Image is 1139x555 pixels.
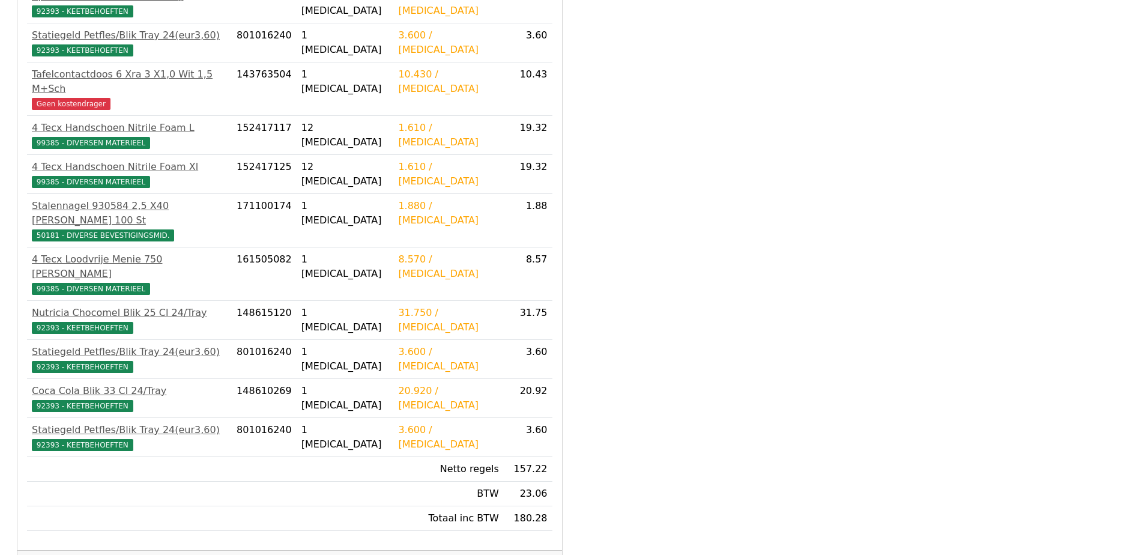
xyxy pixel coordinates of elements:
div: 8.570 / [MEDICAL_DATA] [398,252,498,281]
span: 99385 - DIVERSEN MATERIEEL [32,283,150,295]
td: 31.75 [504,301,552,340]
td: 180.28 [504,506,552,531]
div: 1 [MEDICAL_DATA] [301,252,389,281]
a: 4 Tecx Handschoen Nitrile Foam Xl99385 - DIVERSEN MATERIEEL [32,160,227,189]
td: 171100174 [232,194,297,247]
div: Stalennagel 930584 2,5 X40 [PERSON_NAME] 100 St [32,199,227,228]
div: 4 Tecx Handschoen Nitrile Foam L [32,121,227,135]
td: BTW [393,482,503,506]
a: Tafelcontactdoos 6 Xra 3 X1,0 Wit 1,5 M+SchGeen kostendrager [32,67,227,111]
td: 3.60 [504,418,552,457]
div: 1 [MEDICAL_DATA] [301,28,389,57]
div: 1 [MEDICAL_DATA] [301,345,389,374]
a: Statiegeld Petfles/Blik Tray 24(eur3,60)92393 - KEETBEHOEFTEN [32,28,227,57]
td: 801016240 [232,340,297,379]
div: 1.610 / [MEDICAL_DATA] [398,160,498,189]
td: Totaal inc BTW [393,506,503,531]
td: 157.22 [504,457,552,482]
td: 801016240 [232,23,297,62]
div: 1 [MEDICAL_DATA] [301,199,389,228]
td: 23.06 [504,482,552,506]
div: 4 Tecx Loodvrije Menie 750 [PERSON_NAME] [32,252,227,281]
span: 99385 - DIVERSEN MATERIEEL [32,137,150,149]
span: 99385 - DIVERSEN MATERIEEL [32,176,150,188]
span: 92393 - KEETBEHOEFTEN [32,361,133,373]
div: 20.920 / [MEDICAL_DATA] [398,384,498,413]
span: Geen kostendrager [32,98,110,110]
span: 50181 - DIVERSE BEVESTIGINGSMID. [32,229,174,241]
td: 161505082 [232,247,297,301]
span: 92393 - KEETBEHOEFTEN [32,439,133,451]
div: Statiegeld Petfles/Blik Tray 24(eur3,60) [32,28,227,43]
td: 152417125 [232,155,297,194]
div: Statiegeld Petfles/Blik Tray 24(eur3,60) [32,345,227,359]
div: Coca Cola Blik 33 Cl 24/Tray [32,384,227,398]
td: 19.32 [504,155,552,194]
td: Netto regels [393,457,503,482]
span: 92393 - KEETBEHOEFTEN [32,400,133,412]
div: 10.430 / [MEDICAL_DATA] [398,67,498,96]
td: 20.92 [504,379,552,418]
div: 1.880 / [MEDICAL_DATA] [398,199,498,228]
td: 3.60 [504,23,552,62]
a: 4 Tecx Handschoen Nitrile Foam L99385 - DIVERSEN MATERIEEL [32,121,227,150]
div: 3.600 / [MEDICAL_DATA] [398,345,498,374]
td: 3.60 [504,340,552,379]
a: Statiegeld Petfles/Blik Tray 24(eur3,60)92393 - KEETBEHOEFTEN [32,345,227,374]
a: Coca Cola Blik 33 Cl 24/Tray92393 - KEETBEHOEFTEN [32,384,227,413]
a: 4 Tecx Loodvrije Menie 750 [PERSON_NAME]99385 - DIVERSEN MATERIEEL [32,252,227,296]
span: 92393 - KEETBEHOEFTEN [32,44,133,56]
div: 12 [MEDICAL_DATA] [301,160,389,189]
div: 1 [MEDICAL_DATA] [301,306,389,335]
span: 92393 - KEETBEHOEFTEN [32,5,133,17]
div: 4 Tecx Handschoen Nitrile Foam Xl [32,160,227,174]
td: 148610269 [232,379,297,418]
td: 801016240 [232,418,297,457]
td: 10.43 [504,62,552,116]
td: 152417117 [232,116,297,155]
a: Nutricia Chocomel Blik 25 Cl 24/Tray92393 - KEETBEHOEFTEN [32,306,227,335]
div: 31.750 / [MEDICAL_DATA] [398,306,498,335]
div: 1 [MEDICAL_DATA] [301,384,389,413]
a: Stalennagel 930584 2,5 X40 [PERSON_NAME] 100 St50181 - DIVERSE BEVESTIGINGSMID. [32,199,227,242]
div: 3.600 / [MEDICAL_DATA] [398,28,498,57]
td: 19.32 [504,116,552,155]
a: Statiegeld Petfles/Blik Tray 24(eur3,60)92393 - KEETBEHOEFTEN [32,423,227,452]
div: 1 [MEDICAL_DATA] [301,67,389,96]
div: Statiegeld Petfles/Blik Tray 24(eur3,60) [32,423,227,437]
td: 1.88 [504,194,552,247]
span: 92393 - KEETBEHOEFTEN [32,322,133,334]
div: 3.600 / [MEDICAL_DATA] [398,423,498,452]
div: Tafelcontactdoos 6 Xra 3 X1,0 Wit 1,5 M+Sch [32,67,227,96]
td: 8.57 [504,247,552,301]
div: 1 [MEDICAL_DATA] [301,423,389,452]
div: Nutricia Chocomel Blik 25 Cl 24/Tray [32,306,227,320]
div: 12 [MEDICAL_DATA] [301,121,389,150]
div: 1.610 / [MEDICAL_DATA] [398,121,498,150]
td: 143763504 [232,62,297,116]
td: 148615120 [232,301,297,340]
